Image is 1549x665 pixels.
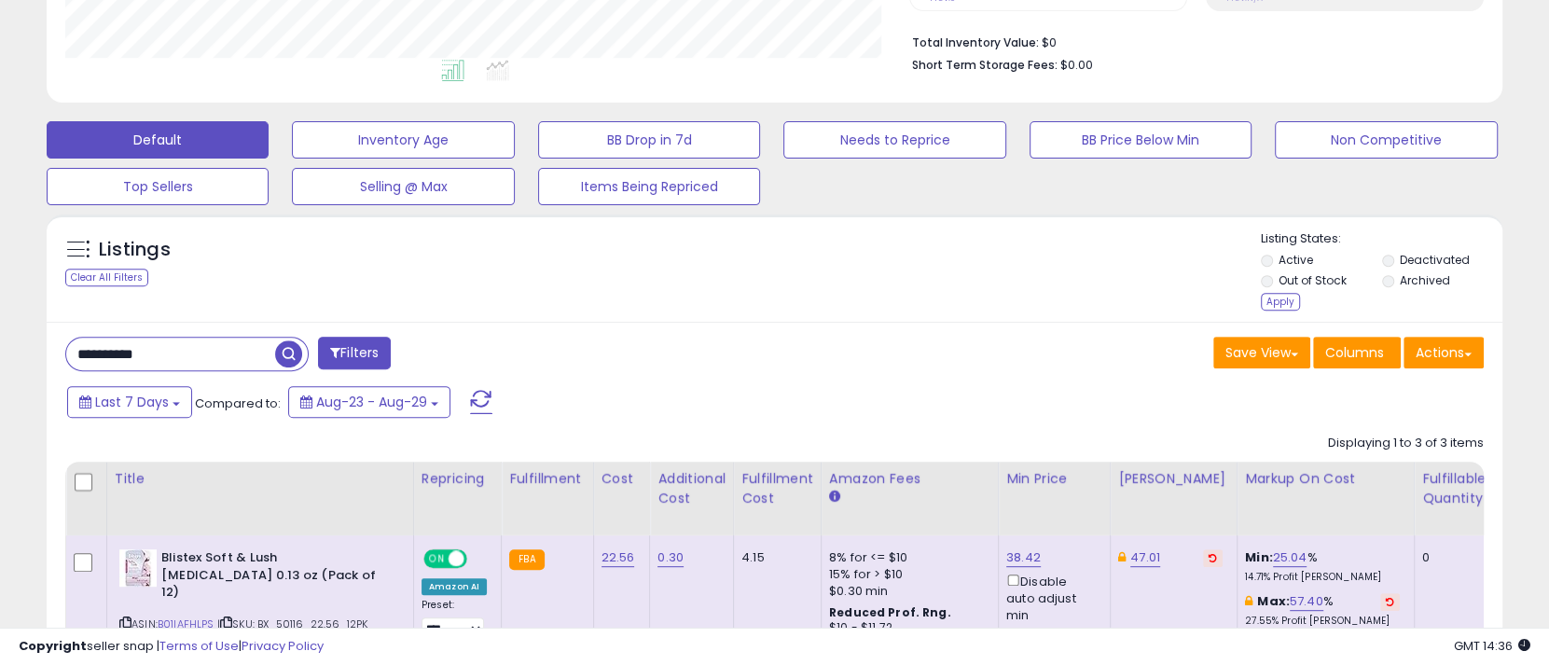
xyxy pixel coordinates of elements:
[1006,571,1096,624] div: Disable auto adjust min
[829,549,984,566] div: 8% for <= $10
[1245,549,1400,584] div: %
[1454,637,1530,655] span: 2025-09-6 14:36 GMT
[115,469,406,489] div: Title
[1273,548,1307,567] a: 25.04
[1245,593,1400,628] div: %
[509,549,544,570] small: FBA
[1313,337,1401,368] button: Columns
[657,469,726,508] div: Additional Cost
[1130,548,1160,567] a: 47.01
[1261,293,1300,311] div: Apply
[1422,469,1487,508] div: Fulfillable Quantity
[1279,272,1347,288] label: Out of Stock
[1030,121,1252,159] button: BB Price Below Min
[19,637,87,655] strong: Copyright
[1060,56,1093,74] span: $0.00
[741,549,807,566] div: 4.15
[1006,469,1102,489] div: Min Price
[912,57,1058,73] b: Short Term Storage Fees:
[1290,592,1323,611] a: 57.40
[538,121,760,159] button: BB Drop in 7d
[1257,592,1290,610] b: Max:
[1275,121,1497,159] button: Non Competitive
[195,395,281,412] span: Compared to:
[1213,337,1310,368] button: Save View
[464,551,494,567] span: OFF
[1245,548,1273,566] b: Min:
[318,337,391,369] button: Filters
[829,604,951,620] b: Reduced Prof. Rng.
[65,269,148,286] div: Clear All Filters
[1006,548,1041,567] a: 38.42
[292,121,514,159] button: Inventory Age
[1400,272,1450,288] label: Archived
[119,549,157,587] img: 41zP6izIO2L._SL40_.jpg
[829,566,984,583] div: 15% for > $10
[1261,230,1502,248] p: Listing States:
[538,168,760,205] button: Items Being Repriced
[1400,252,1470,268] label: Deactivated
[1328,435,1484,452] div: Displaying 1 to 3 of 3 items
[425,551,449,567] span: ON
[829,469,990,489] div: Amazon Fees
[316,393,427,411] span: Aug-23 - Aug-29
[95,393,169,411] span: Last 7 Days
[1422,549,1480,566] div: 0
[602,469,643,489] div: Cost
[657,548,684,567] a: 0.30
[741,469,813,508] div: Fulfillment Cost
[67,386,192,418] button: Last 7 Days
[159,637,239,655] a: Terms of Use
[829,489,840,506] small: Amazon Fees.
[1279,252,1313,268] label: Active
[1245,571,1400,584] p: 14.71% Profit [PERSON_NAME]
[509,469,585,489] div: Fulfillment
[422,469,493,489] div: Repricing
[19,638,324,656] div: seller snap | |
[99,237,171,263] h5: Listings
[47,121,269,159] button: Default
[47,168,269,205] button: Top Sellers
[829,583,984,600] div: $0.30 min
[422,599,487,640] div: Preset:
[1237,462,1414,535] th: The percentage added to the cost of goods (COGS) that forms the calculator for Min & Max prices.
[161,549,388,606] b: Blistex Soft & Lush [MEDICAL_DATA] 0.13 oz (Pack of 12)
[1325,343,1384,362] span: Columns
[242,637,324,655] a: Privacy Policy
[912,30,1470,52] li: $0
[288,386,450,418] button: Aug-23 - Aug-29
[602,548,635,567] a: 22.56
[1118,469,1229,489] div: [PERSON_NAME]
[1404,337,1484,368] button: Actions
[292,168,514,205] button: Selling @ Max
[783,121,1005,159] button: Needs to Reprice
[1245,469,1406,489] div: Markup on Cost
[912,35,1039,50] b: Total Inventory Value:
[422,578,487,595] div: Amazon AI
